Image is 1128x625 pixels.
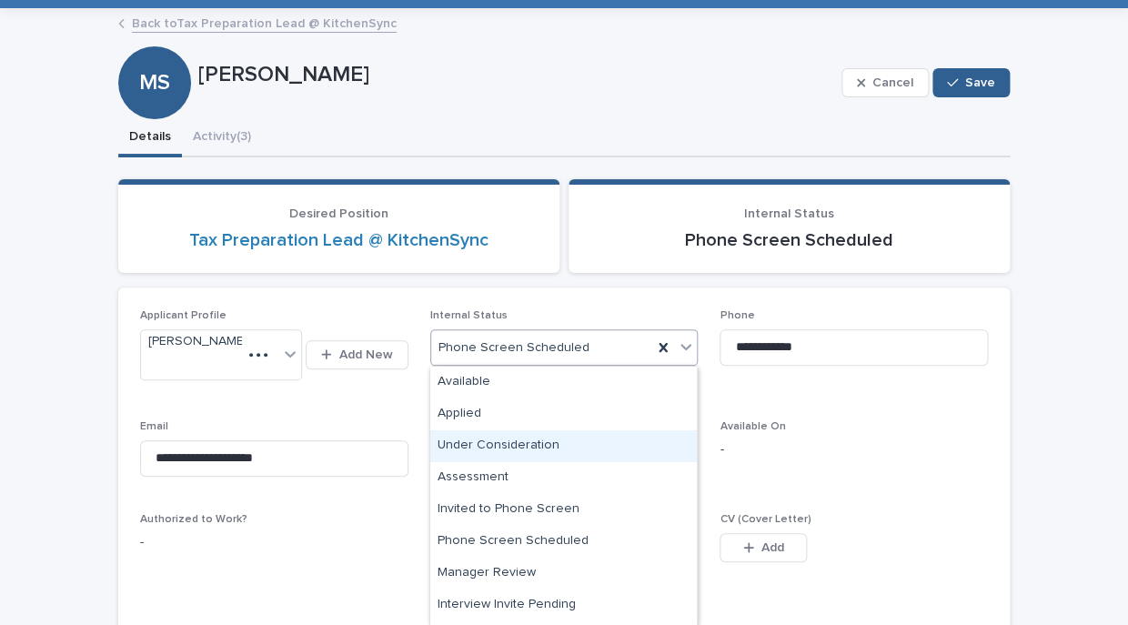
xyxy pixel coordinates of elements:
p: - [720,440,988,459]
span: Desired Position [289,207,388,220]
div: Manager Review [430,558,697,590]
div: Available [430,367,697,398]
span: Add New [339,348,393,361]
span: Email [140,421,168,432]
button: Save [932,68,1010,97]
span: Available On [720,421,785,432]
div: Applied [430,398,697,430]
span: Internal Status [430,310,508,321]
span: Add [761,541,784,554]
span: [PERSON_NAME] [148,332,247,351]
p: - [140,533,408,552]
p: Phone Screen Scheduled [590,229,988,251]
button: Activity (3) [182,119,262,157]
button: Add New [306,340,408,369]
div: Phone Screen Scheduled [430,526,697,558]
div: Assessment [430,462,697,494]
span: Internal Status [744,207,834,220]
p: [PERSON_NAME] [198,62,834,88]
div: Invited to Phone Screen [430,494,697,526]
button: Cancel [841,68,929,97]
button: Details [118,119,182,157]
span: Cancel [872,76,913,89]
span: Phone [720,310,754,321]
span: Authorized to Work? [140,514,247,525]
button: Add [720,533,807,562]
div: Under Consideration [430,430,697,462]
a: Tax Preparation Lead @ KitchenSync [189,229,488,251]
span: Phone Screen Scheduled [438,338,589,358]
div: Interview Invite Pending [430,590,697,621]
a: Back toTax Preparation Lead @ KitchenSync [132,12,397,33]
span: Save [965,76,995,89]
span: Applicant Profile [140,310,227,321]
span: CV (Cover Letter) [720,514,811,525]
